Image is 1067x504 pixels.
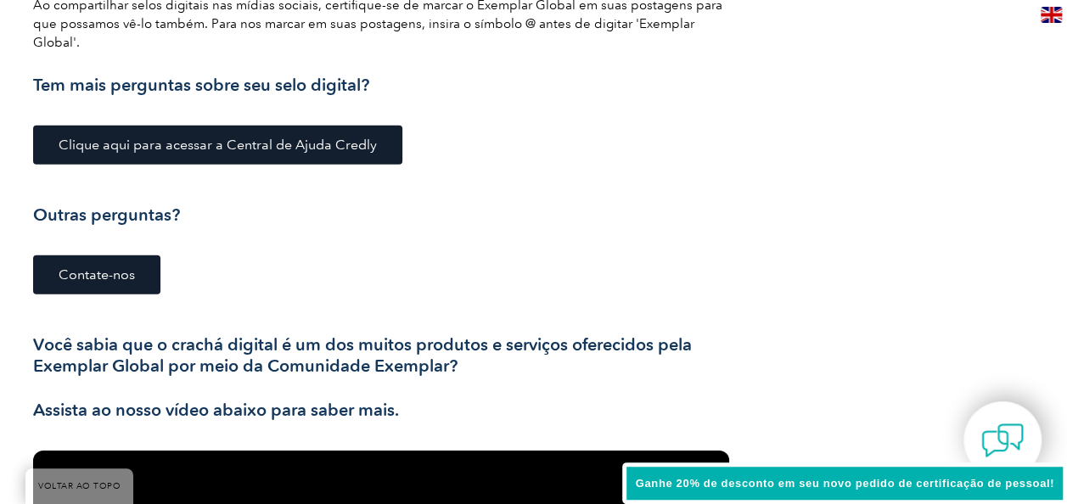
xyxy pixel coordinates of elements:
[33,204,729,226] h3: Outras perguntas?
[33,334,729,377] h3: Você sabia que o crachá digital é um dos muitos produtos e serviços oferecidos pela Exemplar Glob...
[59,268,135,282] span: Contate-nos
[981,419,1024,462] img: contact-chat.png
[25,468,133,504] a: VOLTAR AO TOPO
[33,255,160,294] a: Contate-nos
[33,75,729,96] h3: Tem mais perguntas sobre seu selo digital?
[33,126,402,165] a: Clique aqui para acessar a Central de Ajuda Credly
[33,400,729,421] h3: Assista ao nosso vídeo abaixo para saber mais.
[635,477,1054,490] span: Ganhe 20% de desconto em seu novo pedido de certificação de pessoal!
[1041,7,1062,23] img: en
[59,138,377,152] span: Clique aqui para acessar a Central de Ajuda Credly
